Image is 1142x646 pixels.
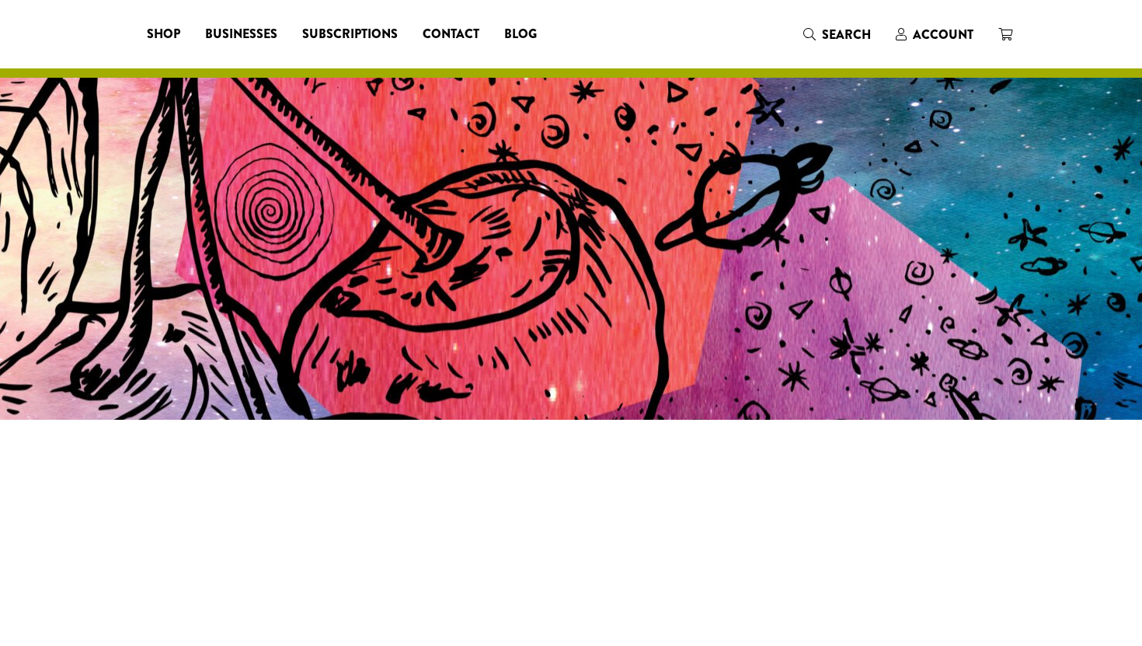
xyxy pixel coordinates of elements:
span: Account [913,26,973,44]
span: Subscriptions [302,25,398,44]
span: Businesses [205,25,277,44]
span: Contact [423,25,479,44]
span: Search [822,26,871,44]
a: Shop [134,22,193,47]
span: Shop [147,25,180,44]
a: Search [791,22,883,47]
span: Blog [504,25,537,44]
